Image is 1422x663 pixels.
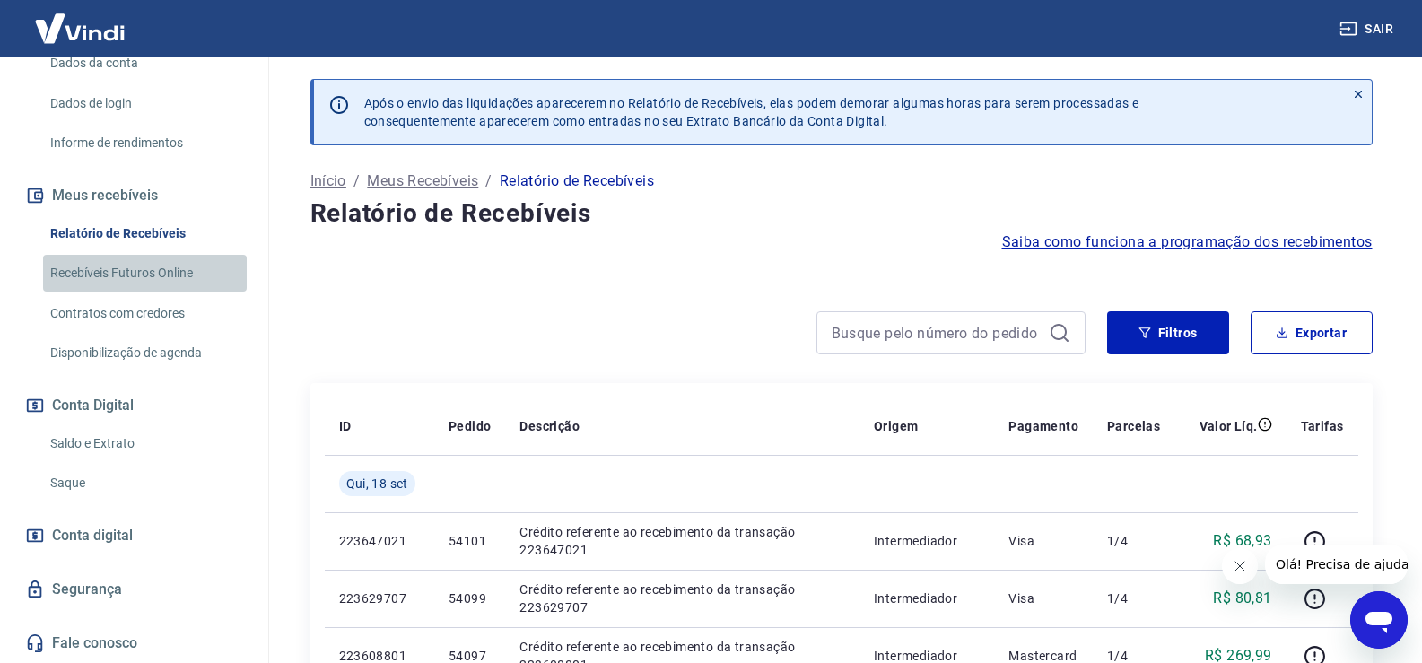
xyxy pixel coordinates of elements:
a: Fale conosco [22,624,247,663]
p: Relatório de Recebíveis [500,170,654,192]
span: Conta digital [52,523,133,548]
p: ID [339,417,352,435]
a: Conta digital [22,516,247,555]
p: 1/4 [1107,589,1160,607]
h4: Relatório de Recebíveis [310,196,1373,231]
p: 223629707 [339,589,420,607]
a: Relatório de Recebíveis [43,215,247,252]
a: Segurança [22,570,247,609]
button: Filtros [1107,311,1229,354]
p: Intermediador [874,589,980,607]
iframe: Mensagem da empresa [1265,545,1408,584]
p: Visa [1008,589,1078,607]
a: Início [310,170,346,192]
a: Dados da conta [43,45,247,82]
p: Crédito referente ao recebimento da transação 223629707 [519,580,845,616]
p: Visa [1008,532,1078,550]
p: Pagamento [1008,417,1078,435]
a: Saque [43,465,247,502]
span: Olá! Precisa de ajuda? [11,13,151,27]
p: 54101 [449,532,491,550]
p: 54099 [449,589,491,607]
a: Informe de rendimentos [43,125,247,161]
p: Origem [874,417,918,435]
a: Disponibilização de agenda [43,335,247,371]
p: Parcelas [1107,417,1160,435]
iframe: Botão para abrir a janela de mensagens [1350,591,1408,649]
p: / [353,170,360,192]
img: Vindi [22,1,138,56]
p: Após o envio das liquidações aparecerem no Relatório de Recebíveis, elas podem demorar algumas ho... [364,94,1139,130]
p: R$ 68,93 [1213,530,1271,552]
span: Qui, 18 set [346,475,408,493]
p: 1/4 [1107,532,1160,550]
p: R$ 80,81 [1213,588,1271,609]
a: Contratos com credores [43,295,247,332]
a: Saiba como funciona a programação dos recebimentos [1002,231,1373,253]
button: Sair [1336,13,1400,46]
iframe: Fechar mensagem [1222,548,1258,584]
a: Saldo e Extrato [43,425,247,462]
button: Meus recebíveis [22,176,247,215]
input: Busque pelo número do pedido [832,319,1042,346]
p: Descrição [519,417,580,435]
p: Pedido [449,417,491,435]
p: Intermediador [874,532,980,550]
p: Tarifas [1301,417,1344,435]
p: / [485,170,492,192]
button: Conta Digital [22,386,247,425]
p: Valor Líq. [1200,417,1258,435]
p: 223647021 [339,532,420,550]
a: Dados de login [43,85,247,122]
p: Crédito referente ao recebimento da transação 223647021 [519,523,845,559]
a: Meus Recebíveis [367,170,478,192]
button: Exportar [1251,311,1373,354]
a: Recebíveis Futuros Online [43,255,247,292]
